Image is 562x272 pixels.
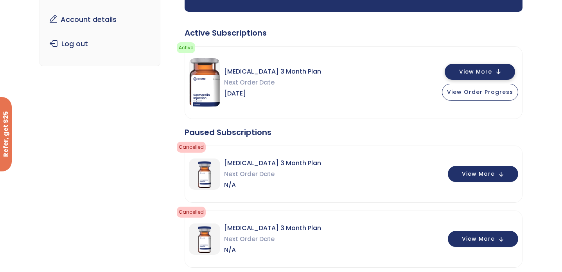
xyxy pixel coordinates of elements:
span: View Order Progress [447,88,513,96]
img: Sermorelin 3 Month Plan [189,223,220,255]
span: [MEDICAL_DATA] 3 Month Plan [224,223,321,234]
img: Sermorelin 3 Month Plan [189,159,220,190]
button: View More [448,231,518,247]
button: View More [448,166,518,182]
span: View More [462,171,495,177]
span: [MEDICAL_DATA] 3 Month Plan [224,158,321,169]
span: Next Order Date [224,169,321,180]
button: View Order Progress [442,84,518,101]
span: Active [177,42,195,53]
span: View More [459,69,492,74]
span: cancelled [177,142,206,153]
span: View More [462,236,495,241]
a: Account details [46,11,154,28]
span: Next Order Date [224,234,321,245]
button: View More [445,64,515,80]
img: Sermorelin 3 Month Plan [189,58,220,107]
span: N/A [224,180,321,191]
span: [MEDICAL_DATA] 3 Month Plan [224,66,321,77]
div: Paused Subscriptions [185,127,522,138]
span: [DATE] [224,88,321,99]
span: Next Order Date [224,77,321,88]
a: Log out [46,36,154,52]
div: Active Subscriptions [185,27,522,38]
span: cancelled [177,207,206,218]
span: N/A [224,245,321,256]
